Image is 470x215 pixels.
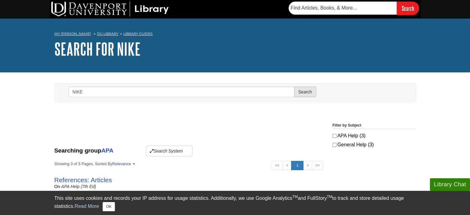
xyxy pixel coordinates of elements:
input: Find Articles, Books, & More... [289,2,397,15]
a: < [282,161,291,170]
div: This site uses cookies and records your IP address for usage statistics. Additionally, we use Goo... [54,195,416,211]
strong: Showing 3 of 3 Pages, Sorted By [54,161,323,167]
a: APA Help (7th Ed) [61,184,96,189]
input: Search this Group [69,87,295,97]
button: Search [294,87,316,97]
h1: Search for NIKE [54,40,416,58]
label: General Help (3) [332,141,416,148]
input: General Help (3) [332,143,337,147]
a: 1 [291,161,303,170]
a: References: Articles [54,176,112,183]
a: > [303,161,312,170]
button: Close [103,202,115,211]
sup: TM [292,195,298,199]
a: >> [312,161,323,170]
a: My [PERSON_NAME] [54,31,91,37]
input: Search [397,2,419,15]
input: APA Help (3) [332,134,337,138]
button: Library Chat [430,178,470,191]
legend: Filter by Subject [332,123,416,129]
a: Read More [74,204,99,209]
nav: breadcrumb [54,30,416,40]
a: << [272,161,283,170]
form: Searches DU Library's articles, books, and more [289,2,419,15]
span: on [54,184,60,189]
label: APA Help (3) [332,132,416,140]
ul: Search Pagination [272,161,323,170]
sup: TM [327,195,332,199]
a: DU Library [97,32,118,36]
button: Search System [146,146,193,156]
a: Relevance [112,161,134,166]
div: Searching group [54,146,323,156]
a: APA [101,147,113,154]
a: Library Guides [123,32,153,36]
img: DU Library [51,2,169,16]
